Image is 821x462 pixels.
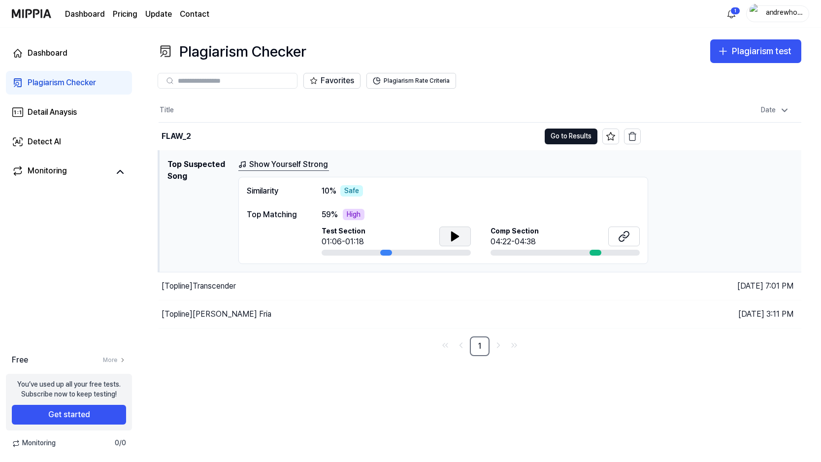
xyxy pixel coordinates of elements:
button: Get started [12,405,126,425]
span: 10 % [322,185,336,197]
img: 알림 [725,8,737,20]
div: Similarity [247,185,302,197]
a: Go to first page [438,338,452,352]
span: Free [12,354,28,366]
div: 04:22-04:38 [491,236,539,248]
div: High [343,209,364,221]
a: Show Yourself Strong [238,159,329,171]
h1: Top Suspected Song [167,159,230,264]
div: FLAW_2 [162,131,191,142]
span: 0 / 0 [115,438,126,448]
a: Dashboard [65,8,105,20]
a: Go to previous page [454,338,468,352]
td: [DATE] 7:01 PM [641,272,801,300]
a: More [103,356,126,364]
td: [DATE] 3:11 PM [641,300,801,329]
div: Top Matching [247,209,302,221]
button: profileandrewhoongmusica [746,5,809,22]
span: Monitoring [12,438,56,448]
div: Date [757,102,793,118]
div: Plagiarism Checker [158,39,306,63]
th: Title [159,99,641,122]
a: Detect AI [6,130,132,154]
div: Detail Anaysis [28,106,77,118]
div: Plagiarism Checker [28,77,96,89]
a: Go to last page [507,338,521,352]
a: 1 [470,336,490,356]
button: Plagiarism Rate Criteria [366,73,456,89]
a: Pricing [113,8,137,20]
a: Go to next page [492,338,505,352]
span: 59 % [322,209,338,221]
button: Favorites [303,73,361,89]
div: Safe [340,185,363,197]
div: andrewhoongmusica [764,8,803,19]
a: Detail Anaysis [6,100,132,124]
button: Go to Results [545,129,597,144]
td: [DATE] 9:41 AM [641,122,801,150]
div: Dashboard [28,47,67,59]
a: Contact [180,8,209,20]
a: Update [145,8,172,20]
a: Monitoring [12,165,110,179]
div: Detect AI [28,136,61,148]
a: Dashboard [6,41,132,65]
div: [Topline] Transcender [162,280,236,292]
div: You’ve used up all your free tests. Subscribe now to keep testing! [17,380,121,399]
button: Plagiarism test [710,39,801,63]
div: Monitoring [28,165,67,179]
div: 01:06-01:18 [322,236,365,248]
nav: pagination [158,336,801,356]
a: Plagiarism Checker [6,71,132,95]
div: Plagiarism test [732,44,791,59]
span: Test Section [322,227,365,236]
div: [Topline] [PERSON_NAME] Fria [162,308,271,320]
img: profile [750,4,761,24]
div: 1 [730,7,740,15]
span: Comp Section [491,227,539,236]
button: 알림1 [723,6,739,22]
